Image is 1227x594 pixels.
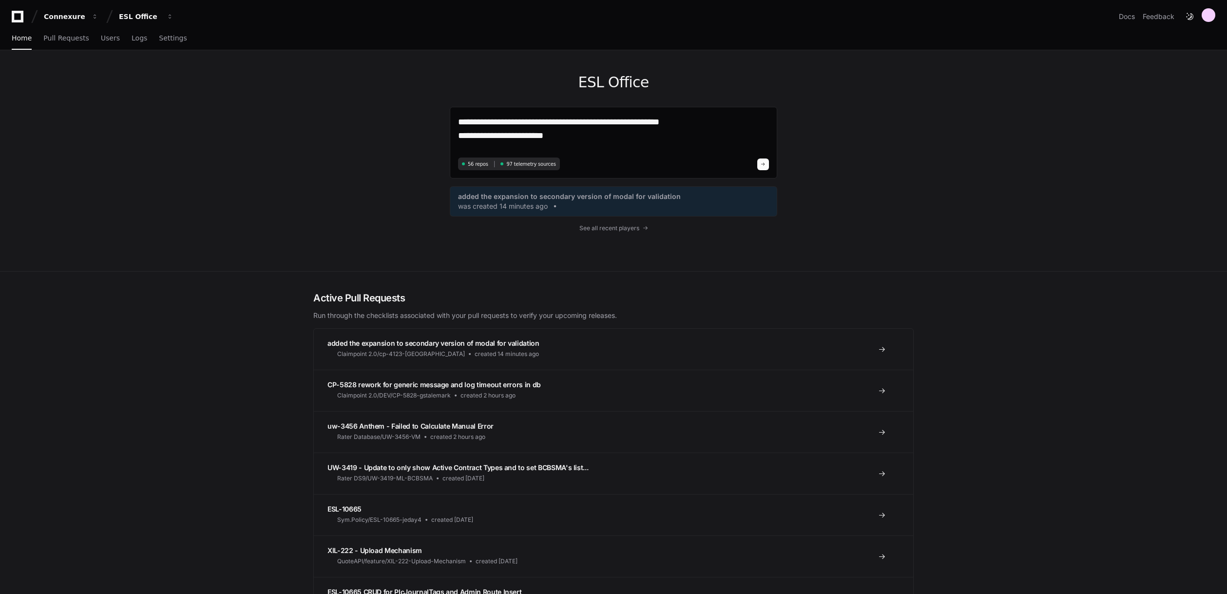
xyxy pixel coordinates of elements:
[327,380,541,389] span: CP-5828 rework for generic message and log timeout errors in db
[115,8,177,25] button: ESL Office
[12,35,32,41] span: Home
[313,291,914,305] h2: Active Pull Requests
[314,370,913,411] a: CP-5828 rework for generic message and log timeout errors in dbClaimpoint 2.0/DEV/CP-5828-gstalem...
[337,475,433,482] span: Rater DS9/UW-3419-ML-BCBSMA
[314,535,913,577] a: XIL-222 - Upload MechanismQuoteAPI/feature/XIL-222-Upload-Mechanismcreated [DATE]
[460,392,516,399] span: created 2 hours ago
[40,8,102,25] button: Connexure
[101,35,120,41] span: Users
[458,201,548,211] span: was created 14 minutes ago
[337,557,466,565] span: QuoteAPI/feature/XIL-222-Upload-Mechanism
[101,27,120,50] a: Users
[458,192,681,201] span: added the expansion to secondary version of modal for validation
[313,311,914,320] p: Run through the checklists associated with your pull requests to verify your upcoming releases.
[579,224,639,232] span: See all recent players
[327,546,422,554] span: XIL-222 - Upload Mechanism
[314,411,913,453] a: uw-3456 Anthem - Failed to Calculate Manual ErrorRater Database/UW-3456-VMcreated 2 hours ago
[327,463,588,472] span: UW-3419 - Update to only show Active Contract Types and to set BCBSMA's list...
[450,74,777,91] h1: ESL Office
[314,453,913,494] a: UW-3419 - Update to only show Active Contract Types and to set BCBSMA's list...Rater DS9/UW-3419-...
[450,224,777,232] a: See all recent players
[314,329,913,370] a: added the expansion to secondary version of modal for validationClaimpoint 2.0/cp-4123-[GEOGRAPHI...
[475,350,539,358] span: created 14 minutes ago
[159,35,187,41] span: Settings
[44,12,86,21] div: Connexure
[327,339,539,347] span: added the expansion to secondary version of modal for validation
[337,350,465,358] span: Claimpoint 2.0/cp-4123-[GEOGRAPHIC_DATA]
[314,494,913,535] a: ESL-10665Sym.Policy/ESL-10665-jeday4created [DATE]
[1119,12,1135,21] a: Docs
[132,35,147,41] span: Logs
[442,475,484,482] span: created [DATE]
[430,433,485,441] span: created 2 hours ago
[337,392,451,399] span: Claimpoint 2.0/DEV/CP-5828-gstalemark
[43,35,89,41] span: Pull Requests
[159,27,187,50] a: Settings
[337,516,422,524] span: Sym.Policy/ESL-10665-jeday4
[458,192,769,211] a: added the expansion to secondary version of modal for validationwas created 14 minutes ago
[327,422,494,430] span: uw-3456 Anthem - Failed to Calculate Manual Error
[327,505,362,513] span: ESL-10665
[43,27,89,50] a: Pull Requests
[468,160,488,168] span: 56 repos
[119,12,161,21] div: ESL Office
[506,160,556,168] span: 97 telemetry sources
[337,433,421,441] span: Rater Database/UW-3456-VM
[431,516,473,524] span: created [DATE]
[1143,12,1174,21] button: Feedback
[132,27,147,50] a: Logs
[12,27,32,50] a: Home
[476,557,518,565] span: created [DATE]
